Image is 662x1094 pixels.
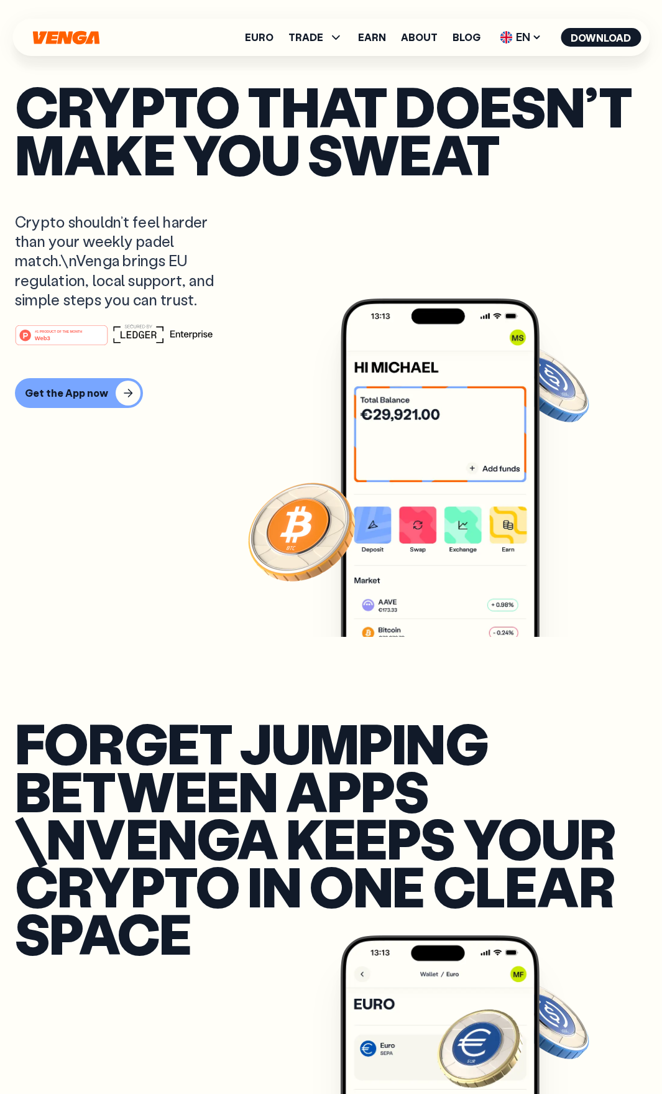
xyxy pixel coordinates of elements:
[246,475,357,587] img: Bitcoin
[358,32,386,42] a: Earn
[288,30,343,45] span: TRADE
[401,32,438,42] a: About
[25,387,108,399] div: Get the App now
[35,335,50,341] tspan: Web3
[561,28,641,47] button: Download
[502,339,592,429] img: Solana
[341,299,540,715] img: Venga app preview
[31,30,101,45] svg: Home
[495,27,546,47] span: EN
[288,32,323,42] span: TRADE
[15,212,239,309] p: Crypto shouldn’t feel harder than your weekly padel match.\nVenga brings EU regulation, local sup...
[15,378,139,408] a: Get the App now
[500,31,512,44] img: flag-uk
[35,330,82,333] tspan: #1 PRODUCT OF THE MONTH
[15,332,108,348] a: #1 PRODUCT OF THE MONTHWeb3
[15,82,647,177] h1: Crypto that doesn’t make you sweat
[245,32,274,42] a: Euro
[502,976,592,1065] img: Solana
[15,719,647,957] h1: Forget jumping between apps \nVenga keeps your crypto in one clear space
[15,378,143,408] button: Get the App now
[453,32,480,42] a: Blog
